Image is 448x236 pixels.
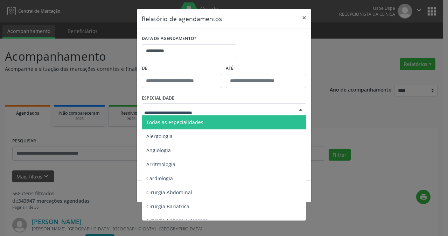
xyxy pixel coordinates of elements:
[146,161,175,168] span: Arritmologia
[142,33,197,44] label: DATA DE AGENDAMENTO
[142,63,222,74] label: De
[146,147,171,154] span: Angiologia
[297,9,311,26] button: Close
[146,133,173,140] span: Alergologia
[142,14,222,23] h5: Relatório de agendamentos
[226,63,306,74] label: ATÉ
[146,119,203,126] span: Todas as especialidades
[146,217,208,224] span: Cirurgia Cabeça e Pescoço
[146,189,192,196] span: Cirurgia Abdominal
[142,93,174,104] label: ESPECIALIDADE
[146,203,189,210] span: Cirurgia Bariatrica
[146,175,173,182] span: Cardiologia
